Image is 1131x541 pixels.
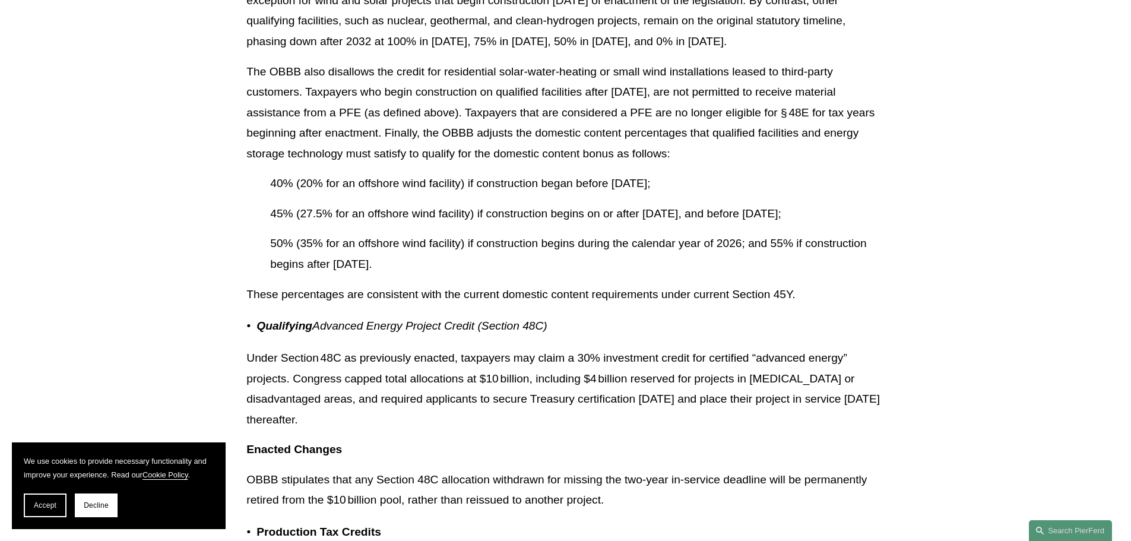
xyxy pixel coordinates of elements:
[256,526,381,538] strong: Production Tax Credits
[142,470,188,479] a: Cookie Policy
[246,284,884,305] p: These percentages are consistent with the current domestic content requirements under current Sec...
[34,501,56,510] span: Accept
[270,173,884,194] p: 40% (20% for an offshore wind facility) if construction began before [DATE];
[312,319,547,332] em: Advanced Energy Project Credit (Section 48C)
[246,443,342,455] strong: Enacted Changes
[246,348,884,430] p: Under Section 48C as previously enacted, taxpayers may claim a 30% investment credit for certifie...
[270,233,884,274] p: 50% (35% for an offshore wind facility) if construction begins during the calendar year of 2026; ...
[1029,520,1112,541] a: Search this site
[24,493,66,517] button: Accept
[246,62,884,164] p: The OBBB also disallows the credit for residential solar‑water‑heating or small wind installation...
[12,442,226,529] section: Cookie banner
[270,204,884,224] p: 45% (27.5% for an offshore wind facility) if construction begins on or after [DATE], and before [...
[246,470,884,511] p: OBBB stipulates that any Section 48C allocation withdrawn for missing the two‑year in‑service dea...
[84,501,109,510] span: Decline
[75,493,118,517] button: Decline
[256,319,312,332] em: Qualifying
[24,454,214,482] p: We use cookies to provide necessary functionality and improve your experience. Read our .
